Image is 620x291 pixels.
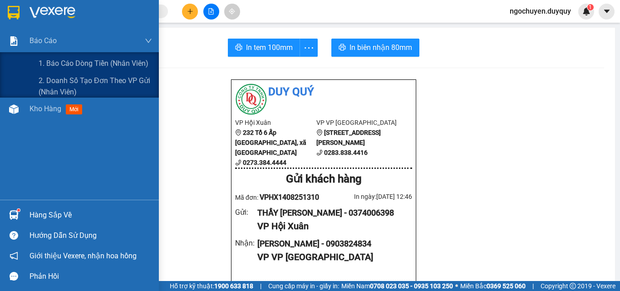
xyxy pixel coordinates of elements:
div: Nhận : [235,237,257,249]
span: printer [339,44,346,52]
span: environment [235,129,241,136]
button: file-add [203,4,219,20]
button: printerIn tem 100mm [228,39,300,57]
strong: 1900 633 818 [214,282,253,290]
span: ngochuyen.duyquy [502,5,578,17]
div: VP VP [GEOGRAPHIC_DATA] [257,250,405,264]
span: In tem 100mm [246,42,293,53]
span: copyright [570,283,576,289]
span: | [260,281,261,291]
button: printerIn biên nhận 80mm [331,39,419,57]
img: warehouse-icon [9,104,19,114]
span: Miền Bắc [460,281,526,291]
li: Duy Quý [235,84,412,101]
span: Báo cáo [30,35,57,46]
span: Giới thiệu Vexere, nhận hoa hồng [30,250,137,261]
div: THẦY [PERSON_NAME] - 0374006398 [257,207,405,219]
span: plus [187,8,193,15]
span: mới [66,104,82,114]
b: [STREET_ADDRESS][PERSON_NAME] [316,129,381,146]
span: Kho hàng [30,104,61,113]
div: Gửi khách hàng [235,171,412,188]
span: 1 [589,4,592,10]
div: Hàng sắp về [30,208,152,222]
img: logo-vxr [8,6,20,20]
span: Hỗ trợ kỹ thuật: [170,281,253,291]
span: Cung cấp máy in - giấy in: [268,281,339,291]
span: question-circle [10,231,18,240]
b: 232 Tổ 6 Ấp [GEOGRAPHIC_DATA], xã [GEOGRAPHIC_DATA] [235,129,306,156]
div: In ngày: [DATE] 12:46 [324,192,412,202]
b: 0283.838.4416 [324,149,368,156]
sup: 1 [17,209,20,212]
strong: 0708 023 035 - 0935 103 250 [370,282,453,290]
span: Miền Nam [341,281,453,291]
span: caret-down [603,7,611,15]
button: aim [224,4,240,20]
img: solution-icon [9,36,19,46]
span: 1. Báo cáo dòng tiền (nhân viên) [39,58,148,69]
span: file-add [208,8,214,15]
img: warehouse-icon [9,210,19,220]
span: notification [10,252,18,260]
button: caret-down [599,4,615,20]
div: Mã đơn: [235,192,324,203]
span: phone [235,159,241,166]
div: [PERSON_NAME] - 0903824834 [257,237,405,250]
sup: 1 [587,4,594,10]
li: VP VP [GEOGRAPHIC_DATA] [316,118,398,128]
span: more [300,42,317,54]
button: plus [182,4,198,20]
strong: 0369 525 060 [487,282,526,290]
b: 0273.384.4444 [243,159,286,166]
img: icon-new-feature [582,7,590,15]
span: 2. Doanh số tạo đơn theo VP gửi (nhân viên) [39,75,152,98]
span: In biên nhận 80mm [349,42,412,53]
span: VPHX1408251310 [260,193,319,202]
li: VP Hội Xuân [235,118,316,128]
span: printer [235,44,242,52]
span: down [145,37,152,44]
div: Gửi : [235,207,257,218]
span: | [532,281,534,291]
button: more [300,39,318,57]
div: VP Hội Xuân [257,219,405,233]
div: Phản hồi [30,270,152,283]
span: environment [316,129,323,136]
img: logo.jpg [235,84,267,115]
div: Hướng dẫn sử dụng [30,229,152,242]
span: phone [316,149,323,156]
span: ⚪️ [455,284,458,288]
span: aim [229,8,235,15]
span: message [10,272,18,281]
